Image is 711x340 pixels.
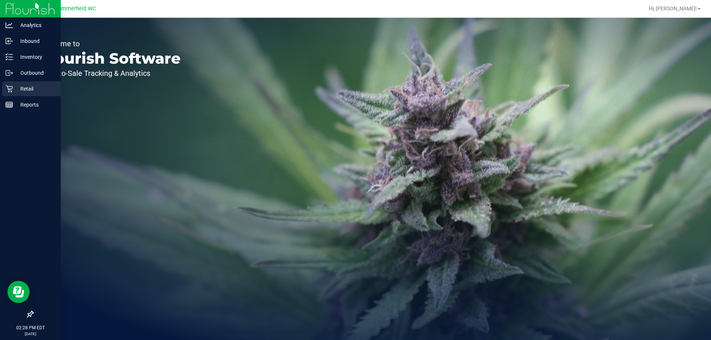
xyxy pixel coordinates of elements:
[6,85,13,92] inline-svg: Retail
[13,84,57,93] p: Retail
[3,331,57,337] p: [DATE]
[13,37,57,46] p: Inbound
[649,6,697,11] span: Hi, [PERSON_NAME]!
[6,69,13,77] inline-svg: Outbound
[6,53,13,61] inline-svg: Inventory
[6,101,13,108] inline-svg: Reports
[55,6,96,12] span: Summerfield WC
[40,40,181,47] p: Welcome to
[13,68,57,77] p: Outbound
[6,21,13,29] inline-svg: Analytics
[40,70,181,77] p: Seed-to-Sale Tracking & Analytics
[13,21,57,30] p: Analytics
[40,51,181,66] p: Flourish Software
[3,324,57,331] p: 02:28 PM EDT
[6,37,13,45] inline-svg: Inbound
[13,53,57,61] p: Inventory
[13,100,57,109] p: Reports
[7,281,30,303] iframe: Resource center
